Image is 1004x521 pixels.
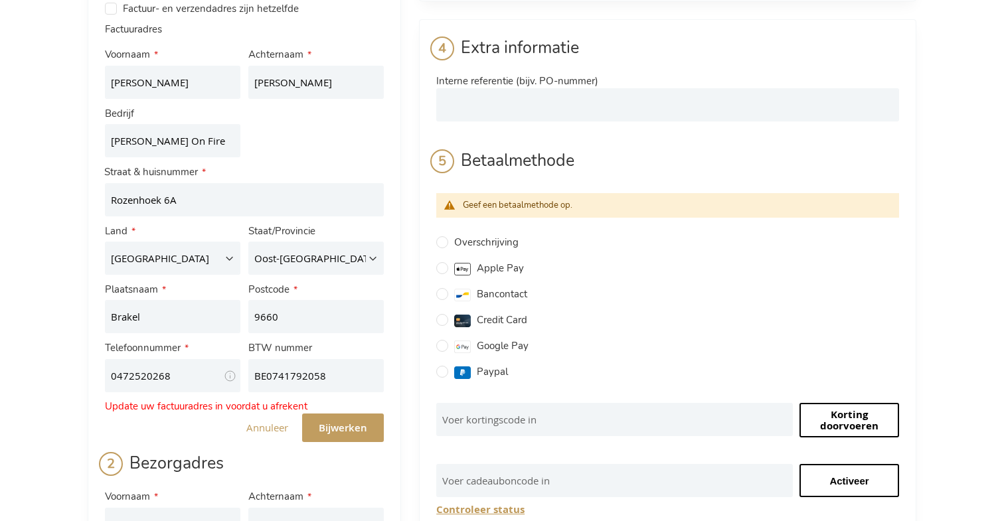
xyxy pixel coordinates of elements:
[454,263,471,275] img: applepay.svg
[436,149,899,183] div: Betaalmethode
[436,403,793,436] input: Voer kortingscode in
[436,74,598,88] span: Interne referentie (bijv. PO-nummer)
[477,261,524,275] span: Apple Pay
[820,408,879,433] span: Korting doorvoeren
[105,224,127,238] span: Land
[436,504,525,515] button: Controleer status
[248,490,303,503] span: Achternaam
[105,452,384,486] div: Bezorgadres
[248,48,303,61] span: Achternaam
[105,107,134,120] span: Bedrijf
[302,413,384,442] button: Bijwerken
[454,315,471,327] img: creditcard.svg
[105,400,384,413] span: Update uw factuuradres in voordat u afrekent
[105,23,162,36] span: Factuuradres
[454,340,471,353] img: googlepay.svg
[319,421,367,435] span: Bijwerken
[477,365,508,378] span: Paypal
[248,341,312,354] span: BTW nummer
[105,341,181,354] span: Telefoonnummer
[105,48,150,61] span: Voornaam
[454,366,471,379] img: paypal.svg
[123,2,299,15] span: Factuur- en verzendadres zijn hetzelfde
[246,421,288,434] span: Annuleer
[248,283,290,296] span: Postcode
[454,289,471,301] img: bancontact.svg
[436,37,899,70] div: Extra informatie
[463,199,572,211] span: Geef een betaalmethode op.
[248,224,315,238] span: Staat/Provincie
[105,490,150,503] span: Voornaam
[477,287,527,301] span: Bancontact
[799,464,899,497] input: Activeer
[477,313,527,327] span: Credit Card
[105,283,158,296] span: Plaatsnaam
[246,422,288,433] button: Annuleer
[454,236,519,249] span: Overschrijving
[477,339,529,352] span: Google Pay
